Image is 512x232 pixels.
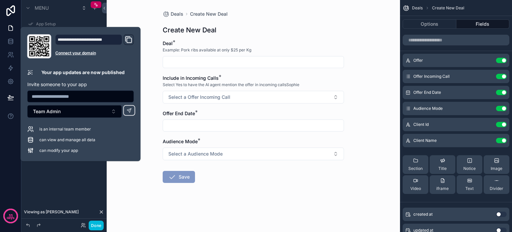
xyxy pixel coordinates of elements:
[89,221,104,230] button: Done
[163,25,216,35] h1: Create New Deal
[9,213,13,219] p: 11
[436,186,449,191] span: iframe
[484,175,509,194] button: Divider
[41,69,125,76] p: Your app updates are now published
[55,34,134,58] div: Domain and Custom Link
[163,11,183,17] a: Deals
[163,82,299,87] span: Select Yes to have the AI agent mention the offer in incoming callsSophie
[27,105,122,118] button: Select Button
[163,47,251,53] span: Example: Pork ribs available at only $25 per Kg
[412,5,423,11] span: Deals
[490,186,503,191] span: Divider
[410,186,421,191] span: Video
[33,108,61,115] span: Team Admin
[39,148,78,153] span: can modify your app
[36,21,99,27] label: App Setup
[163,139,198,144] span: Audience Mode
[7,215,15,221] p: days
[491,166,502,171] span: Image
[163,91,344,103] button: Select Button
[457,155,482,174] button: Notice
[168,151,223,157] span: Select a Audience Mode
[190,11,228,17] a: Create New Deal
[35,5,49,11] span: Menu
[413,90,441,95] span: Offer End Date
[413,138,437,143] span: Client Name
[403,175,428,194] button: Video
[24,209,79,215] span: Viewing as [PERSON_NAME]
[438,166,447,171] span: Title
[39,137,95,143] span: can view and manage all data
[163,110,195,116] span: Offer End Date
[413,212,433,217] span: created at
[432,5,464,11] span: Create New Deal
[463,166,476,171] span: Notice
[430,175,455,194] button: iframe
[413,74,450,79] span: Offer Incoming Call
[413,106,443,111] span: Audience Mode
[430,155,455,174] button: Title
[413,122,429,127] span: Client Id
[163,40,173,46] span: Deal
[413,58,423,63] span: Offer
[403,19,456,29] button: Options
[163,75,219,81] span: Include in Incoming Calls
[39,127,91,132] span: is an internal team member
[27,81,134,88] p: Invite someone to your app
[408,166,423,171] span: Section
[171,11,183,17] span: Deals
[456,19,510,29] button: Fields
[403,155,428,174] button: Section
[457,175,482,194] button: Text
[168,94,230,100] span: Select a Offer Incoming Call
[163,148,344,160] button: Select Button
[484,155,509,174] button: Image
[55,50,134,56] a: Connect your domain
[465,186,474,191] span: Text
